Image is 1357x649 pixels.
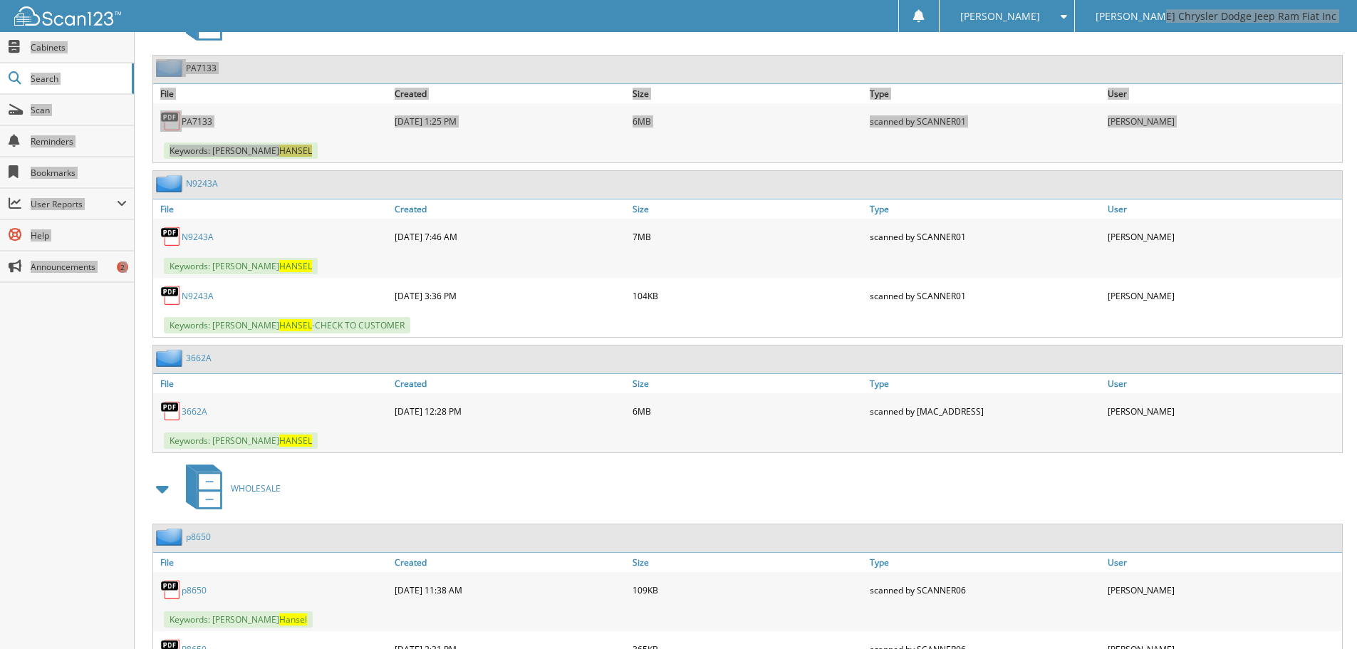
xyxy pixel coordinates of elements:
[866,107,1104,135] div: scanned by SCANNER01
[186,352,212,364] a: 3662A
[31,73,125,85] span: Search
[182,290,214,302] a: N9243A
[960,12,1040,21] span: [PERSON_NAME]
[160,285,182,306] img: PDF.png
[186,177,218,189] a: N9243A
[279,260,312,272] span: HANSEL
[391,281,629,310] div: [DATE] 3:36 PM
[279,435,312,447] span: HANSEL
[279,319,312,331] span: HANSEL
[156,175,186,192] img: folder2.png
[1104,281,1342,310] div: [PERSON_NAME]
[231,482,281,494] span: WHOLESALE
[391,107,629,135] div: [DATE] 1:25 PM
[31,229,127,242] span: Help
[31,167,127,179] span: Bookmarks
[177,460,281,516] a: WHOLESALE
[629,397,867,425] div: 6MB
[391,553,629,572] a: Created
[1104,199,1342,219] a: User
[866,222,1104,251] div: scanned by SCANNER01
[164,611,313,628] span: Keywords: [PERSON_NAME]
[866,199,1104,219] a: Type
[1104,222,1342,251] div: [PERSON_NAME]
[164,142,318,159] span: Keywords: [PERSON_NAME]
[391,397,629,425] div: [DATE] 12:28 PM
[629,553,867,572] a: Size
[391,576,629,604] div: [DATE] 11:38 AM
[866,553,1104,572] a: Type
[1104,374,1342,393] a: User
[1104,576,1342,604] div: [PERSON_NAME]
[629,374,867,393] a: Size
[629,281,867,310] div: 104KB
[182,231,214,243] a: N9243A
[182,405,207,417] a: 3662A
[866,84,1104,103] a: Type
[160,226,182,247] img: PDF.png
[1104,397,1342,425] div: [PERSON_NAME]
[153,84,391,103] a: File
[391,374,629,393] a: Created
[153,374,391,393] a: File
[186,531,211,543] a: p8650
[391,199,629,219] a: Created
[186,62,217,74] a: PA7133
[14,6,121,26] img: scan123-logo-white.svg
[164,317,410,333] span: Keywords: [PERSON_NAME] -CHECK TO CUSTOMER
[866,397,1104,425] div: scanned by [MAC_ADDRESS]
[164,432,318,449] span: Keywords: [PERSON_NAME]
[164,258,318,274] span: Keywords: [PERSON_NAME]
[160,400,182,422] img: PDF.png
[279,613,307,625] span: Hansel
[156,528,186,546] img: folder2.png
[1104,107,1342,135] div: [PERSON_NAME]
[31,135,127,147] span: Reminders
[391,222,629,251] div: [DATE] 7:46 AM
[182,584,207,596] a: p8650
[156,59,186,77] img: folder2.png
[31,41,127,53] span: Cabinets
[629,576,867,604] div: 109KB
[629,84,867,103] a: Size
[31,104,127,116] span: Scan
[866,374,1104,393] a: Type
[160,110,182,132] img: PDF.png
[391,84,629,103] a: Created
[117,261,128,273] div: 2
[1104,553,1342,572] a: User
[629,222,867,251] div: 7MB
[629,107,867,135] div: 6MB
[279,145,312,157] span: HANSEL
[156,349,186,367] img: folder2.png
[182,115,212,128] a: PA7133
[31,198,117,210] span: User Reports
[629,199,867,219] a: Size
[1096,12,1336,21] span: [PERSON_NAME] Chrysler Dodge Jeep Ram Fiat Inc
[153,199,391,219] a: File
[866,576,1104,604] div: scanned by SCANNER06
[153,553,391,572] a: File
[1104,84,1342,103] a: User
[866,281,1104,310] div: scanned by SCANNER01
[31,261,127,273] span: Announcements
[160,579,182,601] img: PDF.png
